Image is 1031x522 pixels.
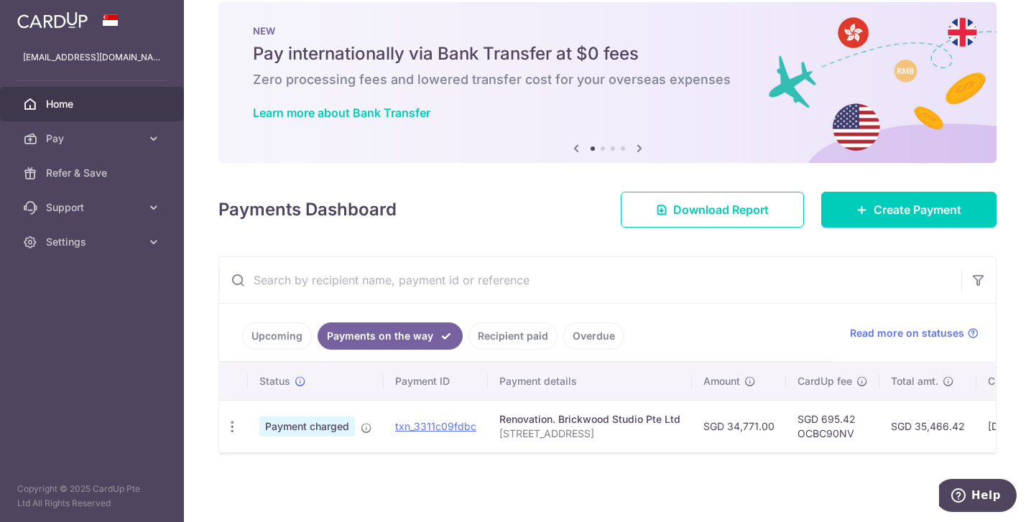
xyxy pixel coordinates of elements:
span: Status [259,374,290,388]
a: Create Payment [821,192,997,228]
img: Bank transfer banner [218,2,997,163]
a: Upcoming [242,322,312,350]
a: Payments on the way [318,322,463,350]
h4: Payments Dashboard [218,197,397,223]
img: CardUp [17,11,88,29]
h5: Pay internationally via Bank Transfer at $0 fees [253,42,962,65]
span: Amount [703,374,740,388]
td: SGD 695.42 OCBC90NV [786,400,879,452]
span: Read more on statuses [850,326,964,340]
span: Settings [46,235,141,249]
span: Support [46,200,141,215]
a: Overdue [563,322,624,350]
p: NEW [253,25,962,37]
iframe: Opens a widget where you can find more information [939,479,1017,515]
a: Learn more about Bank Transfer [253,106,430,120]
span: Total amt. [891,374,938,388]
span: Download Report [673,201,769,218]
th: Payment details [488,363,692,400]
span: Create Payment [874,201,961,218]
p: [STREET_ADDRESS] [499,427,680,441]
td: SGD 35,466.42 [879,400,976,452]
a: txn_3311c09fdbc [395,420,476,432]
span: CardUp fee [797,374,852,388]
span: Refer & Save [46,166,141,180]
span: Payment charged [259,416,355,437]
span: Pay [46,131,141,146]
span: Home [46,97,141,111]
a: Read more on statuses [850,326,979,340]
a: Download Report [621,192,804,228]
input: Search by recipient name, payment id or reference [219,257,961,303]
td: SGD 34,771.00 [692,400,786,452]
th: Payment ID [384,363,488,400]
p: [EMAIL_ADDRESS][DOMAIN_NAME] [23,50,161,65]
a: Recipient paid [468,322,558,350]
h6: Zero processing fees and lowered transfer cost for your overseas expenses [253,71,962,88]
div: Renovation. Brickwood Studio Pte Ltd [499,412,680,427]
